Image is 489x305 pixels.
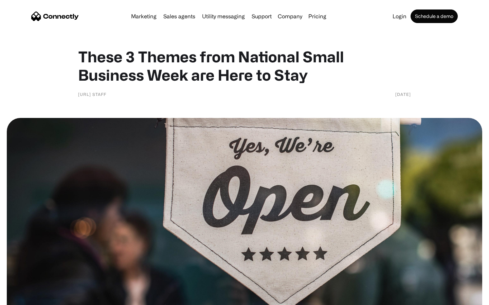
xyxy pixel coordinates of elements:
[395,91,411,98] div: [DATE]
[161,14,198,19] a: Sales agents
[7,293,41,303] aside: Language selected: English
[199,14,248,19] a: Utility messaging
[249,14,274,19] a: Support
[411,9,458,23] a: Schedule a demo
[128,14,159,19] a: Marketing
[390,14,409,19] a: Login
[78,47,411,84] h1: These 3 Themes from National Small Business Week are Here to Stay
[278,12,302,21] div: Company
[306,14,329,19] a: Pricing
[78,91,106,98] div: [URL] Staff
[14,293,41,303] ul: Language list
